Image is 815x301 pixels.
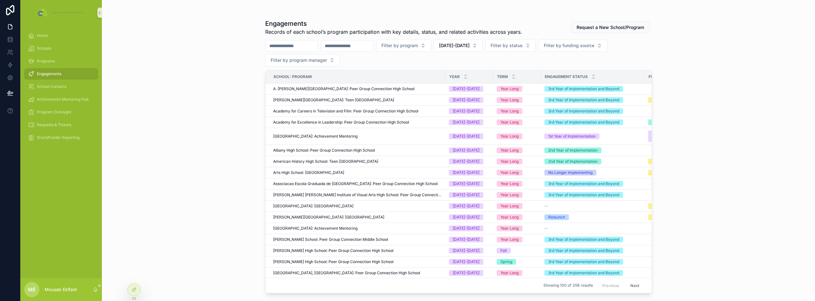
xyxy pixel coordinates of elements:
a: Relaunch [544,214,641,220]
a: [DATE]-[DATE] [449,203,489,209]
a: 3rd Year of Implementation and Beyond [544,192,641,198]
div: Year Long [500,97,519,103]
a: [DATE]-[DATE] [449,133,489,139]
span: [GEOGRAPHIC_DATA]: Achievement Mentoring [273,134,358,139]
a: Fall [497,248,537,254]
div: [DATE]-[DATE] [453,170,479,176]
div: [DATE]-[DATE] [453,259,479,265]
a: [PERSON_NAME] [PERSON_NAME] Institute of Visual Arts High School: Peer Group Connection High School [273,192,441,197]
span: Filter by program manager [271,57,327,63]
div: [DATE]-[DATE] [453,119,479,125]
span: -- [544,226,548,231]
a: Year Long [497,147,537,153]
a: 1st Year of Implementation [544,133,641,139]
div: [DATE]-[DATE] [453,97,479,103]
a: 3rd Year of Implementation and Beyond [544,259,641,265]
a: [PERSON_NAME] School: Peer Group Connection Middle School [273,237,441,242]
div: 3rd Year of Implementation and Beyond [548,97,619,103]
a: Year Long [497,270,537,276]
span: Year [449,74,460,79]
a: [GEOGRAPHIC_DATA], [GEOGRAPHIC_DATA]: Peer Group Connection High School [273,270,441,276]
span: Home [37,33,48,38]
span: [DATE]-[DATE] [439,42,470,49]
span: Academy for Excellence in Leadership: Peer Group Connection High School [273,120,409,125]
p: Mousab Elrifadi [45,286,77,293]
div: [DATE]-[DATE] [453,108,479,114]
div: 3rd Year of Implementation and Beyond [548,237,619,242]
a: Engagements [24,68,98,80]
span: [PERSON_NAME][GEOGRAPHIC_DATA]: [GEOGRAPHIC_DATA] [273,215,384,220]
a: Year Long [497,119,537,125]
a: [DATE]-[DATE] [449,159,489,164]
a: [GEOGRAPHIC_DATA]: [GEOGRAPHIC_DATA] [273,204,441,209]
a: 3rd Year of Implementation and Beyond [544,86,641,92]
div: Year Long [500,133,519,139]
span: Engagements [37,71,61,76]
a: Year Long [497,192,537,198]
a: [DATE]-[DATE] [449,97,489,103]
div: Year Long [500,237,519,242]
a: [PERSON_NAME][GEOGRAPHIC_DATA]: Teen [GEOGRAPHIC_DATA] [273,97,441,103]
a: Home [24,30,98,41]
span: Grant/Funder Reporting [37,135,80,140]
a: [PERSON_NAME][GEOGRAPHIC_DATA]: [GEOGRAPHIC_DATA] [273,215,441,220]
span: Programs [37,59,55,64]
div: 3rd Year of Implementation and Beyond [548,192,619,198]
span: [PERSON_NAME] High School: Peer Group Connection High School [273,259,393,264]
a: American History High School: Teen [GEOGRAPHIC_DATA] [273,159,441,164]
a: [DATE]-[DATE] [449,214,489,220]
button: Select Button [485,39,536,52]
a: Year Long [497,181,537,187]
span: Filter by status [491,42,523,49]
a: [DATE]-[DATE] [449,108,489,114]
a: Academy for Excellence in Leadership: Peer Group Connection High School [273,120,441,125]
a: [DATE]-[DATE] [449,181,489,187]
div: 3rd Year of Implementation and Beyond [548,259,619,265]
a: [GEOGRAPHIC_DATA]: Achievement Mentoring [273,134,441,139]
a: -- [544,226,641,231]
div: 2nd Year of Implementation [548,159,598,164]
span: A. [PERSON_NAME][GEOGRAPHIC_DATA]: Peer Group Connection High School [273,86,415,91]
a: Requests & Tickets [24,119,98,131]
div: 3rd Year of Implementation and Beyond [548,108,619,114]
a: Year Long [497,108,537,114]
button: Next [626,281,644,290]
div: 3rd Year of Implementation and Beyond [548,119,619,125]
span: Program Oversight [37,110,71,115]
a: 3rd Year of Implementation and Beyond [544,97,641,103]
span: Records of each school’s program participation with key details, status, and related activities a... [265,28,522,36]
div: Spring [500,259,512,265]
span: School: Program [273,74,312,79]
button: Select Button [265,54,340,66]
a: Year Long [497,214,537,220]
div: [DATE]-[DATE] [453,270,479,276]
a: 3rd Year of Implementation and Beyond [544,119,641,125]
a: 3rd Year of Implementation and Beyond [544,237,641,242]
div: [DATE]-[DATE] [453,214,479,220]
span: Funding [648,74,666,79]
span: Request a New School/Program [577,24,644,31]
a: [DATE]-[DATE] [449,248,489,254]
div: [DATE]-[DATE] [453,203,479,209]
div: [DATE]-[DATE] [453,181,479,187]
div: Relaunch [548,214,565,220]
a: [PERSON_NAME] High School: Peer Group Connection High School [273,259,441,264]
div: [DATE]-[DATE] [453,147,479,153]
a: Schools [24,43,98,54]
span: Arts High School: [GEOGRAPHIC_DATA] [273,170,344,175]
a: -- [544,204,641,209]
a: 3rd Year of Implementation and Beyond [544,181,641,187]
a: 2nd Year of Implementation [544,147,641,153]
a: [PERSON_NAME] High School: Peer Group Connection High School [273,248,441,253]
a: School Contacts [24,81,98,92]
a: Albany High School: Peer Group Connection High School [273,148,441,153]
div: scrollable content [20,25,102,152]
a: Grant/Funder Reporting [24,132,98,143]
a: [DATE]-[DATE] [449,86,489,92]
div: [DATE]-[DATE] [453,86,479,92]
span: Academy for Careers in Television and Film: Peer Group Connection High School [273,109,418,114]
h1: Engagements [265,19,522,28]
span: ME [28,286,36,293]
div: [DATE]-[DATE] [453,248,479,254]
